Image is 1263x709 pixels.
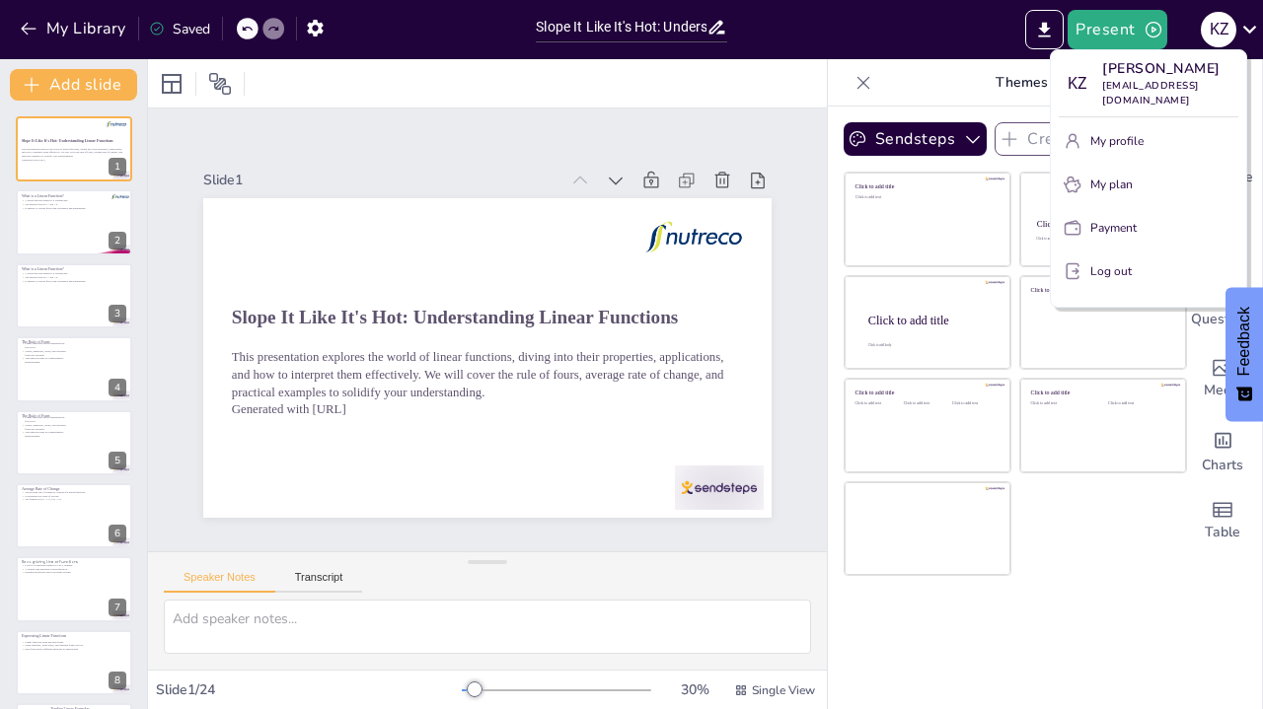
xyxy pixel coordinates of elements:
[1102,79,1238,108] p: [EMAIL_ADDRESS][DOMAIN_NAME]
[1090,176,1133,193] p: My plan
[1059,66,1094,102] div: K Z
[1102,58,1238,79] p: [PERSON_NAME]
[1226,287,1263,421] button: Feedback - Show survey
[1090,132,1144,150] p: My profile
[1235,307,1253,376] span: Feedback
[1059,212,1238,244] button: Payment
[1059,255,1238,287] button: Log out
[1090,262,1132,280] p: Log out
[1059,125,1238,157] button: My profile
[1090,219,1137,237] p: Payment
[1059,169,1238,200] button: My plan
